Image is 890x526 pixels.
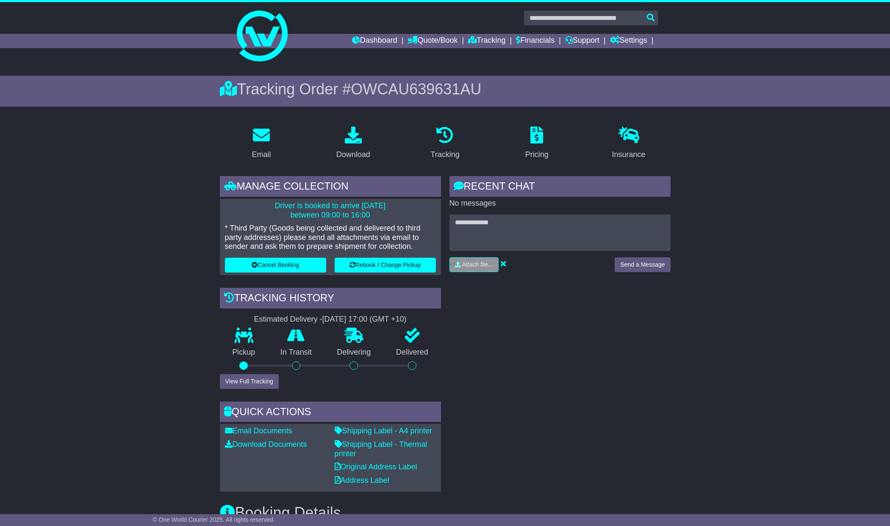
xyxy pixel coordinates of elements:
[335,258,436,273] button: Rebook / Change Pickup
[352,34,397,48] a: Dashboard
[220,402,441,424] div: Quick Actions
[246,124,276,163] a: Email
[408,34,457,48] a: Quote/Book
[225,224,436,251] p: * Third Party (Goods being collected and delivered to third party addresses) please send all atta...
[615,257,670,272] button: Send a Message
[220,176,441,199] div: Manage collection
[225,427,292,435] a: Email Documents
[610,34,647,48] a: Settings
[335,463,417,471] a: Original Address Label
[225,258,326,273] button: Cancel Booking
[252,149,271,160] div: Email
[225,440,307,449] a: Download Documents
[430,149,459,160] div: Tracking
[220,504,671,521] h3: Booking Details
[268,348,324,357] p: In Transit
[612,149,646,160] div: Insurance
[220,80,671,98] div: Tracking Order #
[331,124,376,163] a: Download
[220,374,279,389] button: View Full Tracking
[449,199,671,208] p: No messages
[425,124,465,163] a: Tracking
[565,34,599,48] a: Support
[468,34,505,48] a: Tracking
[322,315,407,324] div: [DATE] 17:00 (GMT +10)
[516,34,555,48] a: Financials
[449,176,671,199] div: RECENT CHAT
[324,348,384,357] p: Delivering
[520,124,554,163] a: Pricing
[383,348,441,357] p: Delivered
[220,348,268,357] p: Pickup
[225,201,436,220] p: Driver is booked to arrive [DATE] between 09:00 to 16:00
[335,440,427,458] a: Shipping Label - Thermal printer
[335,427,432,435] a: Shipping Label - A4 printer
[335,476,389,485] a: Address Label
[220,288,441,311] div: Tracking history
[351,80,481,98] span: OWCAU639631AU
[336,149,370,160] div: Download
[152,516,275,523] span: © One World Courier 2025. All rights reserved.
[525,149,549,160] div: Pricing
[220,315,441,324] div: Estimated Delivery -
[607,124,651,163] a: Insurance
